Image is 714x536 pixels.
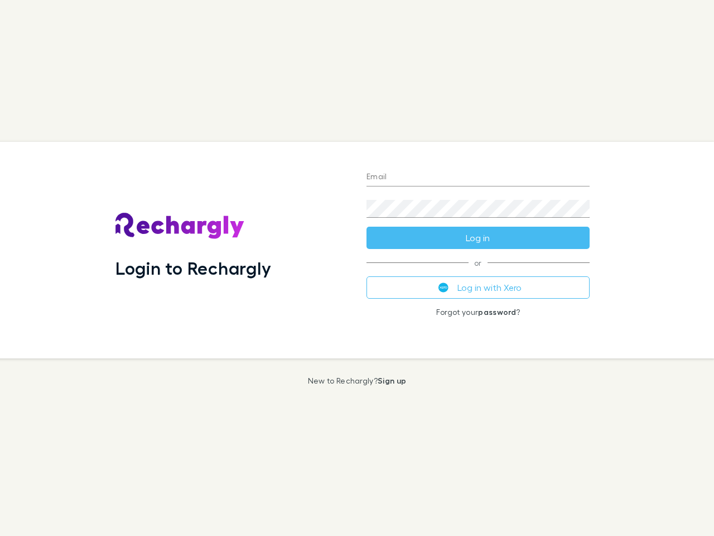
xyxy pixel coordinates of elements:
img: Rechargly's Logo [115,213,245,240]
a: Sign up [378,376,406,385]
a: password [478,307,516,317]
h1: Login to Rechargly [115,257,271,279]
button: Log in [366,227,590,249]
span: or [366,262,590,263]
img: Xero's logo [438,283,448,293]
p: Forgot your ? [366,308,590,317]
button: Log in with Xero [366,276,590,299]
p: New to Rechargly? [308,376,407,385]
